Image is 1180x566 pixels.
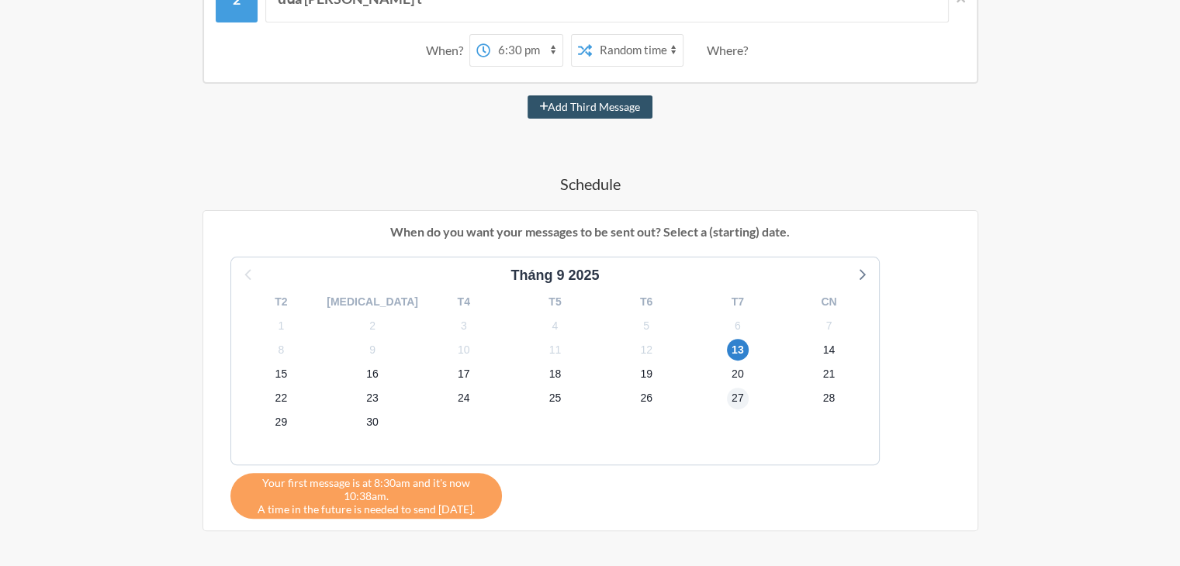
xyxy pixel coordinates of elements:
[692,290,784,314] div: T7
[270,315,292,336] span: Thứ Tư, 1 tháng 10, 2025
[818,388,839,409] span: Thứ Ba, 28 tháng 10, 2025
[727,339,749,361] span: Thứ Hai, 13 tháng 10, 2025
[818,315,839,336] span: Thứ Ba, 7 tháng 10, 2025
[707,34,754,67] div: Where?
[818,339,839,361] span: Thứ Ba, 14 tháng 10, 2025
[270,412,292,433] span: Thứ Tư, 29 tháng 10, 2025
[270,339,292,361] span: Thứ Tư, 8 tháng 10, 2025
[453,364,475,385] span: Thứ Sáu, 17 tháng 10, 2025
[528,95,653,119] button: Add Third Message
[453,388,475,409] span: Thứ Sáu, 24 tháng 10, 2025
[544,315,566,336] span: Thứ Bảy, 4 tháng 10, 2025
[544,364,566,385] span: Thứ Bảy, 18 tháng 10, 2025
[230,473,502,519] div: A time in the future is needed to send [DATE].
[236,290,327,314] div: T2
[727,315,749,336] span: Thứ Hai, 6 tháng 10, 2025
[635,364,657,385] span: Chủ Nhật, 19 tháng 10, 2025
[362,388,383,409] span: Thứ Năm, 23 tháng 10, 2025
[727,388,749,409] span: Thứ Hai, 27 tháng 10, 2025
[362,364,383,385] span: Thứ Năm, 16 tháng 10, 2025
[418,290,510,314] div: T4
[784,290,875,314] div: CN
[362,412,383,433] span: Thứ Năm, 30 tháng 10, 2025
[362,339,383,361] span: Thứ Năm, 9 tháng 10, 2025
[362,315,383,336] span: Thứ Năm, 2 tháng 10, 2025
[600,290,692,314] div: T6
[510,290,601,314] div: T5
[544,339,566,361] span: Thứ Bảy, 11 tháng 10, 2025
[727,364,749,385] span: Thứ Hai, 20 tháng 10, 2025
[270,388,292,409] span: Thứ Tư, 22 tháng 10, 2025
[453,339,475,361] span: Thứ Sáu, 10 tháng 10, 2025
[242,476,490,502] span: Your first message is at 8:30am and it's now 10:38am.
[426,34,469,67] div: When?
[215,223,966,241] p: When do you want your messages to be sent out? Select a (starting) date.
[635,315,657,336] span: Chủ Nhật, 5 tháng 10, 2025
[327,290,418,314] div: [MEDICAL_DATA]
[270,364,292,385] span: Thứ Tư, 15 tháng 10, 2025
[635,388,657,409] span: Chủ Nhật, 26 tháng 10, 2025
[635,339,657,361] span: Chủ Nhật, 12 tháng 10, 2025
[544,388,566,409] span: Thứ Bảy, 25 tháng 10, 2025
[504,265,605,286] div: Tháng 9 2025
[818,364,839,385] span: Thứ Ba, 21 tháng 10, 2025
[140,173,1040,195] h4: Schedule
[453,315,475,336] span: Thứ Sáu, 3 tháng 10, 2025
